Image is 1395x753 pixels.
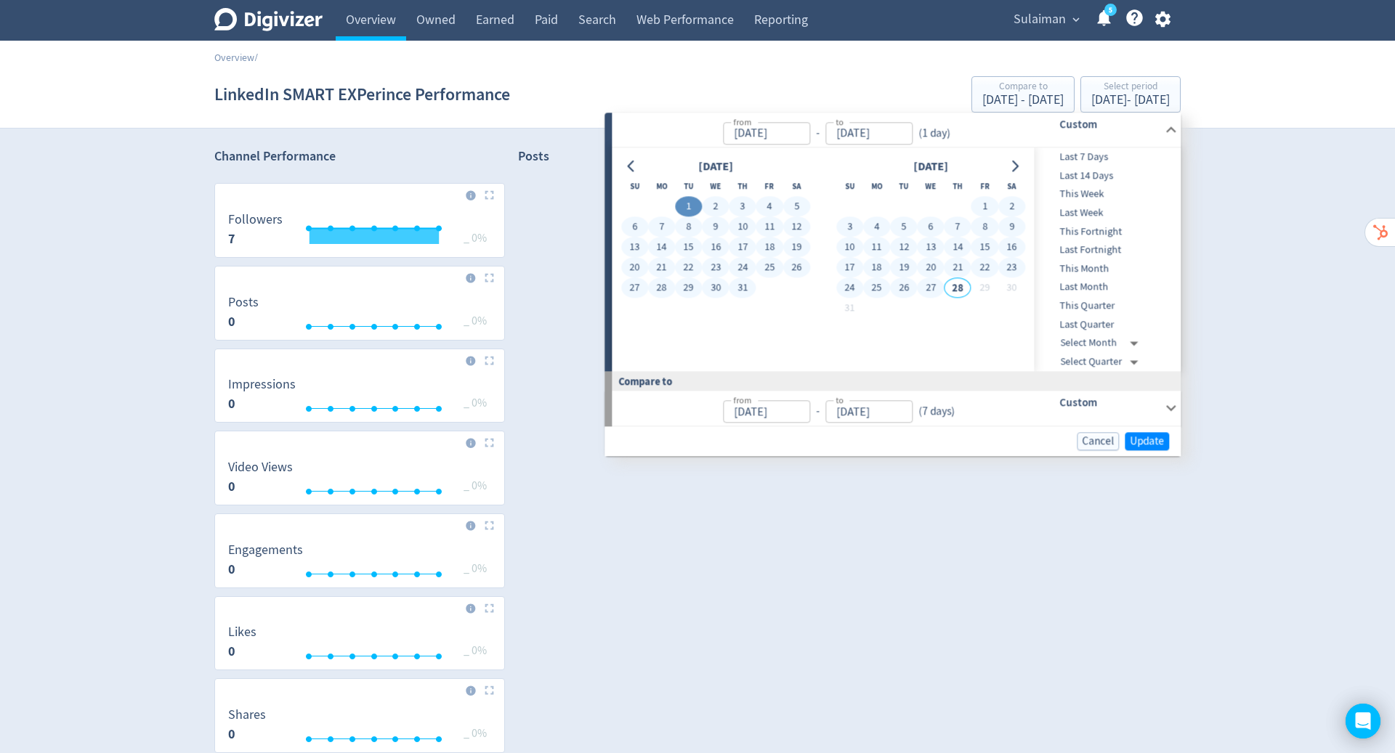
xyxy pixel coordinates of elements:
div: This Fortnight [1035,222,1178,241]
button: 13 [621,237,648,258]
button: 24 [836,278,863,298]
button: 8 [971,217,998,237]
div: Last 14 Days [1035,166,1178,185]
dt: Followers [228,211,283,228]
button: 1 [675,197,702,217]
button: 28 [648,278,675,298]
h6: Custom [1059,115,1159,133]
div: - [810,125,825,142]
strong: 0 [228,561,235,578]
img: Placeholder [485,190,494,200]
strong: 0 [228,313,235,330]
span: This Fortnight [1035,224,1178,240]
button: 4 [863,217,890,237]
button: 22 [971,258,998,278]
button: 9 [998,217,1025,237]
button: 14 [648,237,675,258]
button: 4 [756,197,783,217]
h6: Custom [1059,394,1159,411]
button: 25 [756,258,783,278]
button: 30 [998,278,1025,298]
button: 19 [890,258,917,278]
span: expand_more [1069,13,1083,26]
div: [DATE] - [DATE] [1091,94,1170,107]
button: 27 [621,278,648,298]
button: 31 [836,298,863,319]
div: Select period [1091,81,1170,94]
div: Open Intercom Messenger [1346,704,1380,738]
div: - [810,403,825,420]
label: to [836,115,844,128]
th: Wednesday [917,176,944,197]
h1: LinkedIn SMART EXPerince Performance [214,71,510,118]
div: Last Week [1035,203,1178,222]
th: Wednesday [702,176,729,197]
span: _ 0% [464,314,487,328]
button: 7 [648,217,675,237]
div: ( 1 day ) [913,125,956,142]
th: Sunday [621,176,648,197]
button: 10 [729,217,756,237]
div: Last 7 Days [1035,148,1178,167]
div: Last Month [1035,278,1178,297]
button: 25 [863,278,890,298]
th: Saturday [783,176,810,197]
button: 7 [945,217,971,237]
th: Tuesday [890,176,917,197]
button: 21 [648,258,675,278]
strong: 0 [228,725,235,743]
button: 26 [783,258,810,278]
button: 20 [621,258,648,278]
th: Monday [863,176,890,197]
button: 9 [702,217,729,237]
span: _ 0% [464,231,487,245]
a: 5 [1104,4,1117,16]
span: This Month [1035,261,1178,277]
button: 5 [890,217,917,237]
th: Friday [756,176,783,197]
span: _ 0% [464,561,487,576]
img: Placeholder [485,685,494,695]
div: This Week [1035,185,1178,204]
button: 3 [729,197,756,217]
div: This Quarter [1035,296,1178,315]
button: 22 [675,258,702,278]
img: Placeholder [485,521,494,530]
div: [DATE] - [DATE] [982,94,1064,107]
div: Select Month [1061,334,1144,353]
div: from-to(7 days)Custom [612,391,1181,426]
span: This Week [1035,187,1178,203]
button: 27 [917,278,944,298]
div: from-to(1 day)Custom [612,113,1181,147]
button: 17 [836,258,863,278]
span: Last Week [1035,205,1178,221]
span: Update [1130,436,1164,447]
button: 15 [675,237,702,258]
button: 2 [702,197,729,217]
button: 20 [917,258,944,278]
span: Last 14 Days [1035,168,1178,184]
button: 29 [675,278,702,298]
button: 11 [756,217,783,237]
button: 24 [729,258,756,278]
span: _ 0% [464,479,487,493]
label: from [733,115,751,128]
span: _ 0% [464,396,487,410]
svg: Posts 0 [221,296,498,334]
button: 11 [863,237,890,258]
button: 16 [998,237,1025,258]
button: 12 [890,237,917,258]
button: 6 [917,217,944,237]
img: Placeholder [485,356,494,365]
th: Friday [971,176,998,197]
button: 3 [836,217,863,237]
div: ( 7 days ) [913,403,955,420]
button: 13 [917,237,944,258]
button: 6 [621,217,648,237]
span: Last Quarter [1035,317,1178,333]
div: Compare to [982,81,1064,94]
strong: 0 [228,395,235,412]
span: / [254,51,258,64]
svg: Shares 0 [221,708,498,746]
text: 5 [1109,5,1112,15]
